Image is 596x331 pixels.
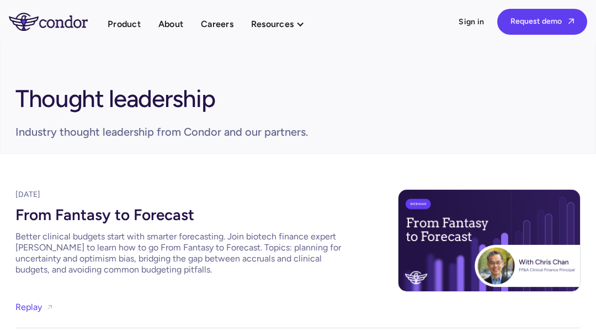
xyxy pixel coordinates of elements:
[15,200,347,227] div: From Fantasy to Forecast
[9,13,108,30] a: home
[251,17,294,31] div: Resources
[15,124,308,140] div: Industry thought leadership from Condor and our partners.
[201,17,233,31] a: Careers
[568,18,574,25] span: 
[15,300,42,314] a: Replay
[459,17,484,28] a: Sign in
[108,17,141,31] a: Product
[15,200,347,275] a: From Fantasy to ForecastBetter clinical budgets start with smarter forecasting. Join biotech fina...
[158,17,183,31] a: About
[15,79,215,114] h1: Thought leadership
[15,189,389,200] div: [DATE]
[15,231,347,275] div: Better clinical budgets start with smarter forecasting. Join biotech finance expert [PERSON_NAME]...
[251,17,316,31] div: Resources
[497,9,587,35] a: Request demo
